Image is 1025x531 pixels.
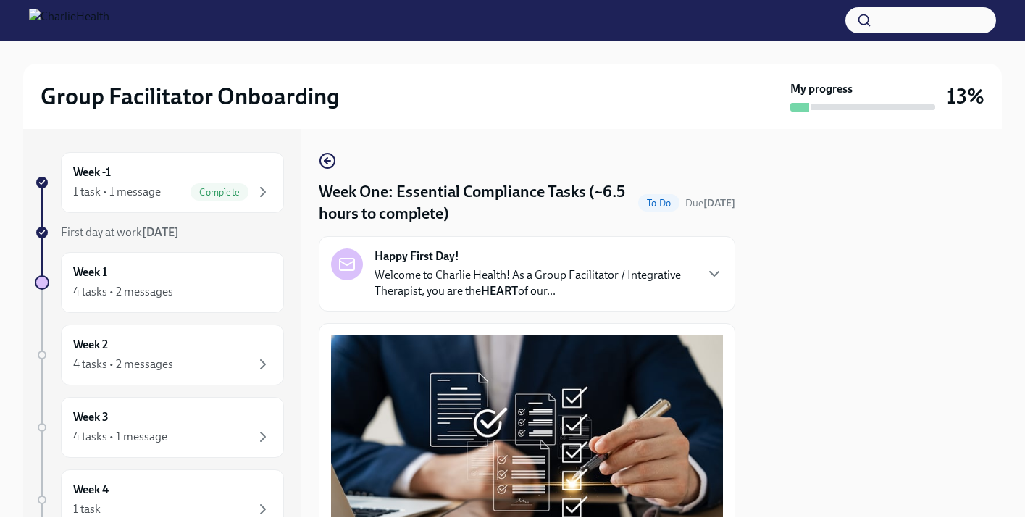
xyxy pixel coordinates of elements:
span: Complete [191,187,248,198]
div: 4 tasks • 1 message [73,429,167,445]
img: CharlieHealth [29,9,109,32]
h6: Week 3 [73,409,109,425]
a: Week 34 tasks • 1 message [35,397,284,458]
h4: Week One: Essential Compliance Tasks (~6.5 hours to complete) [319,181,632,225]
strong: HEART [481,284,518,298]
strong: My progress [790,81,853,97]
span: First day at work [61,225,179,239]
a: Week 41 task [35,469,284,530]
h6: Week 2 [73,337,108,353]
h6: Week 4 [73,482,109,498]
p: Welcome to Charlie Health! As a Group Facilitator / Integrative Therapist, you are the of our... [375,267,694,299]
h6: Week 1 [73,264,107,280]
span: Due [685,197,735,209]
h6: Week -1 [73,164,111,180]
div: 1 task [73,501,101,517]
h2: Group Facilitator Onboarding [41,82,340,111]
a: Week 14 tasks • 2 messages [35,252,284,313]
strong: [DATE] [703,197,735,209]
strong: [DATE] [142,225,179,239]
div: 4 tasks • 2 messages [73,356,173,372]
a: First day at work[DATE] [35,225,284,241]
div: 4 tasks • 2 messages [73,284,173,300]
span: To Do [638,198,679,209]
a: Week 24 tasks • 2 messages [35,325,284,385]
strong: Happy First Day! [375,248,459,264]
h3: 13% [947,83,984,109]
a: Week -11 task • 1 messageComplete [35,152,284,213]
div: 1 task • 1 message [73,184,161,200]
